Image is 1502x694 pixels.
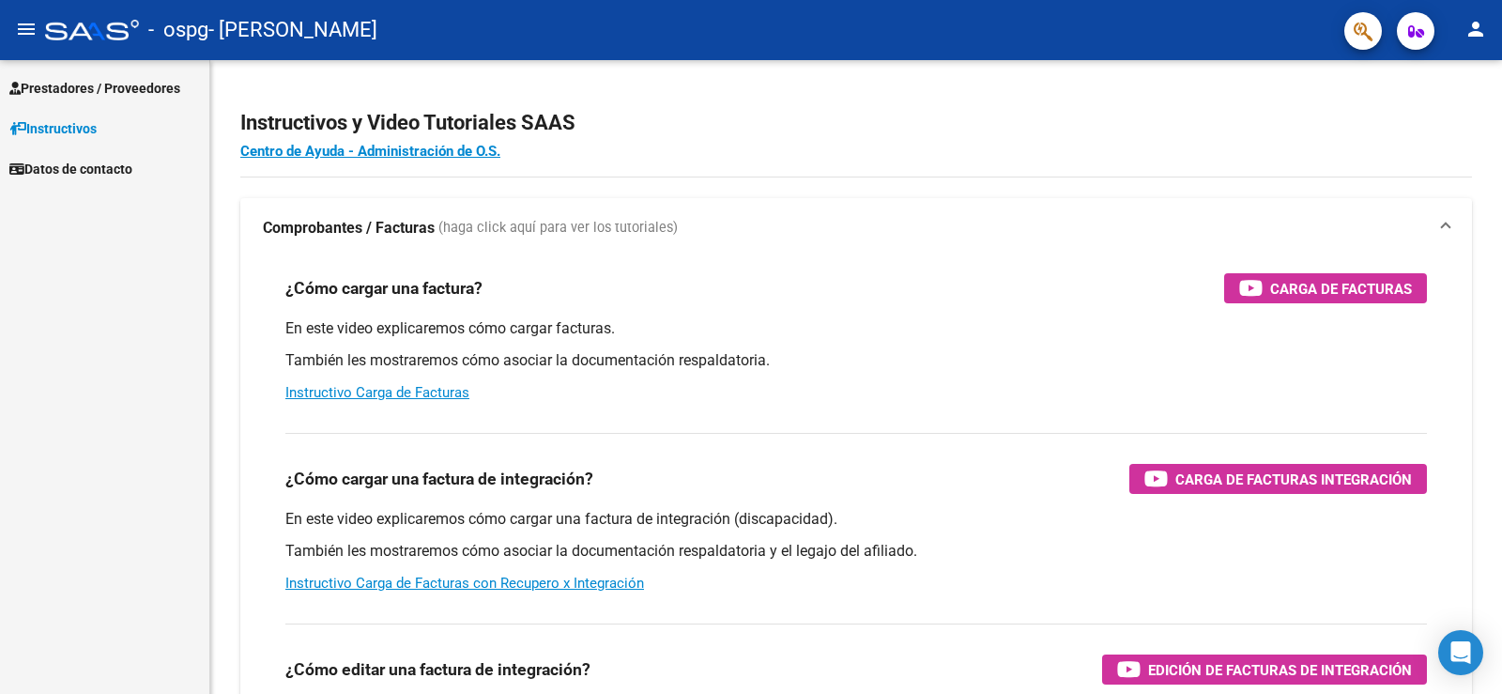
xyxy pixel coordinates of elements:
mat-icon: menu [15,18,38,40]
button: Carga de Facturas [1224,273,1427,303]
span: Carga de Facturas Integración [1175,468,1412,491]
h2: Instructivos y Video Tutoriales SAAS [240,105,1472,141]
a: Instructivo Carga de Facturas [285,384,469,401]
h3: ¿Cómo cargar una factura? [285,275,483,301]
span: Prestadores / Proveedores [9,78,180,99]
button: Edición de Facturas de integración [1102,655,1427,685]
p: En este video explicaremos cómo cargar una factura de integración (discapacidad). [285,509,1427,530]
mat-expansion-panel-header: Comprobantes / Facturas (haga click aquí para ver los tutoriales) [240,198,1472,258]
p: También les mostraremos cómo asociar la documentación respaldatoria y el legajo del afiliado. [285,541,1427,562]
p: En este video explicaremos cómo cargar facturas. [285,318,1427,339]
a: Centro de Ayuda - Administración de O.S. [240,143,500,160]
strong: Comprobantes / Facturas [263,218,435,239]
span: Datos de contacto [9,159,132,179]
span: Carga de Facturas [1270,277,1412,301]
div: Open Intercom Messenger [1438,630,1483,675]
span: (haga click aquí para ver los tutoriales) [438,218,678,239]
span: Edición de Facturas de integración [1148,658,1412,682]
button: Carga de Facturas Integración [1129,464,1427,494]
span: Instructivos [9,118,97,139]
a: Instructivo Carga de Facturas con Recupero x Integración [285,575,644,592]
h3: ¿Cómo cargar una factura de integración? [285,466,593,492]
span: - [PERSON_NAME] [208,9,377,51]
p: También les mostraremos cómo asociar la documentación respaldatoria. [285,350,1427,371]
h3: ¿Cómo editar una factura de integración? [285,656,590,683]
span: - ospg [148,9,208,51]
mat-icon: person [1464,18,1487,40]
